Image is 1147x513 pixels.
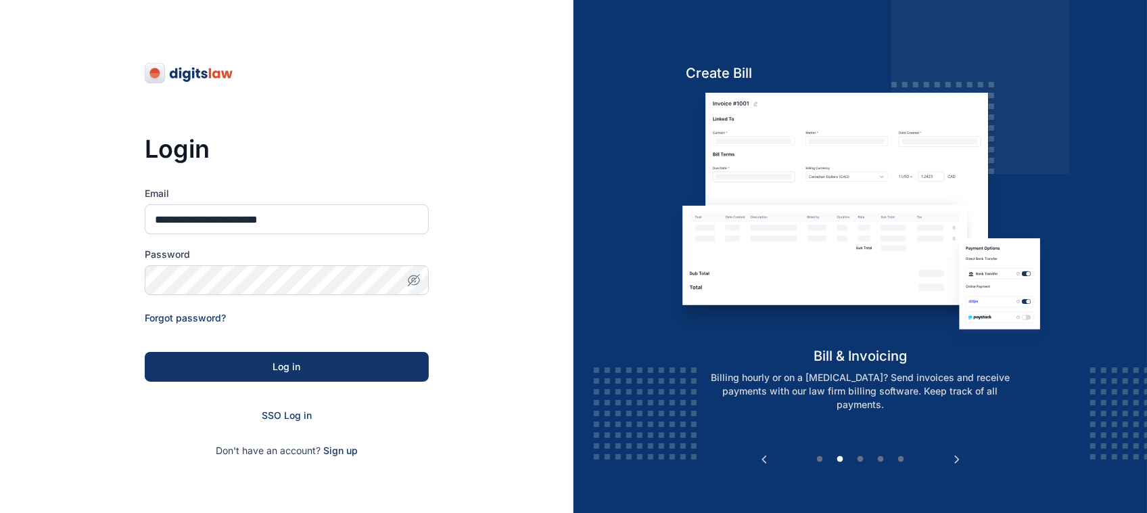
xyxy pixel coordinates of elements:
button: 5 [894,453,908,466]
button: 3 [853,453,867,466]
img: bill-and-invoicin [673,93,1048,347]
button: Next [950,453,964,466]
label: Password [145,248,429,261]
button: 2 [833,453,847,466]
button: Previous [757,453,771,466]
span: Sign up [323,444,358,458]
label: Email [145,187,429,200]
a: Sign up [323,445,358,456]
a: SSO Log in [262,409,312,421]
a: Forgot password? [145,312,226,324]
button: 1 [813,453,826,466]
button: 4 [874,453,887,466]
p: Don't have an account? [145,444,429,458]
button: Log in [145,352,429,382]
h5: bill & invoicing [673,347,1048,365]
div: Log in [166,360,407,374]
p: Billing hourly or on a [MEDICAL_DATA]? Send invoices and receive payments with our law firm billi... [687,371,1033,411]
h3: Login [145,135,429,162]
img: digitslaw-logo [145,62,234,84]
h5: Create Bill [673,64,1048,83]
